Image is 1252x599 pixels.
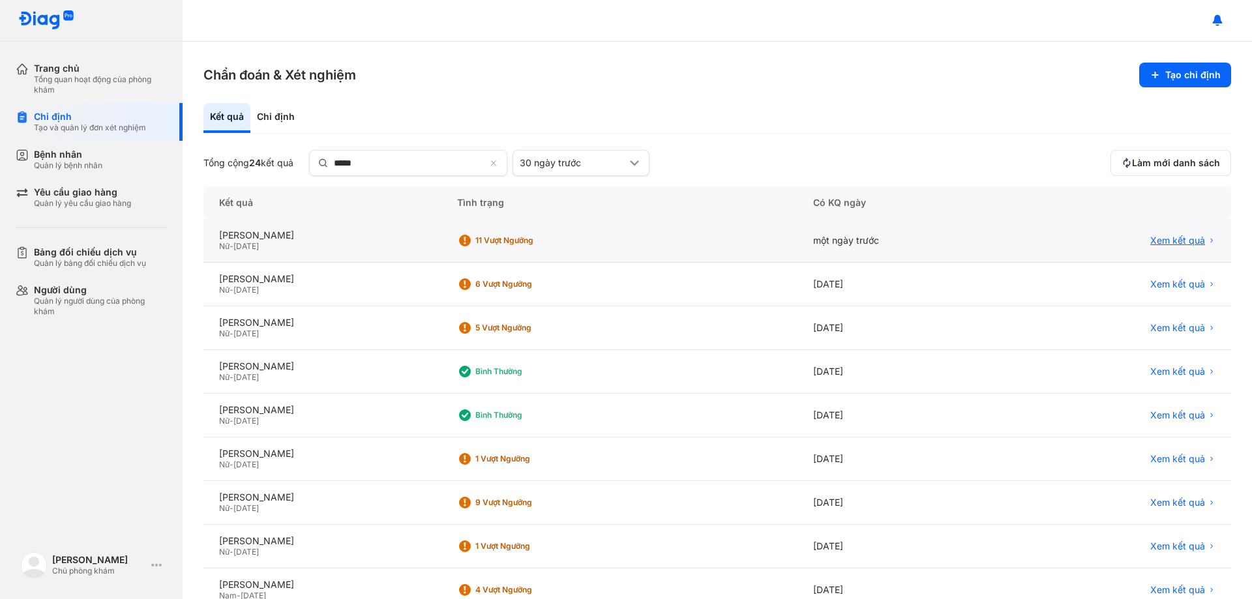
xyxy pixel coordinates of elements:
div: Quản lý người dùng của phòng khám [34,296,167,317]
span: Xem kết quả [1150,235,1205,246]
div: [DATE] [797,481,1015,525]
div: [PERSON_NAME] [219,317,426,329]
div: Chỉ định [34,111,146,123]
span: [DATE] [233,372,259,382]
div: Tạo và quản lý đơn xét nghiệm [34,123,146,133]
span: [DATE] [233,503,259,513]
div: [DATE] [797,525,1015,568]
span: Xem kết quả [1150,453,1205,465]
span: Nữ [219,241,230,251]
span: Xem kết quả [1150,322,1205,334]
div: Yêu cầu giao hàng [34,186,131,198]
div: [PERSON_NAME] [219,579,426,591]
div: Bảng đối chiếu dịch vụ [34,246,146,258]
div: [DATE] [797,437,1015,481]
span: Xem kết quả [1150,540,1205,552]
div: Bình thường [475,366,580,377]
span: Nữ [219,285,230,295]
div: Có KQ ngày [797,186,1015,219]
span: Nữ [219,547,230,557]
div: Quản lý bệnh nhân [34,160,102,171]
div: Kết quả [203,103,250,133]
span: 24 [249,157,261,168]
div: Trang chủ [34,63,167,74]
span: Làm mới danh sách [1132,157,1220,169]
span: - [230,547,233,557]
span: Xem kết quả [1150,584,1205,596]
img: logo [21,552,47,578]
div: Bình thường [475,410,580,420]
div: [DATE] [797,306,1015,350]
div: Quản lý bảng đối chiếu dịch vụ [34,258,146,269]
div: [PERSON_NAME] [52,554,146,566]
div: [DATE] [797,394,1015,437]
div: [PERSON_NAME] [219,360,426,372]
div: Quản lý yêu cầu giao hàng [34,198,131,209]
span: [DATE] [233,241,259,251]
span: Xem kết quả [1150,278,1205,290]
div: Tổng quan hoạt động của phòng khám [34,74,167,95]
span: Nữ [219,416,230,426]
div: [PERSON_NAME] [219,491,426,503]
div: Chủ phòng khám [52,566,146,576]
div: Bệnh nhân [34,149,102,160]
img: logo [18,10,74,31]
div: Tổng cộng kết quả [203,157,293,169]
span: Xem kết quả [1150,366,1205,377]
div: Kết quả [203,186,441,219]
div: [PERSON_NAME] [219,448,426,460]
span: - [230,503,233,513]
div: Người dùng [34,284,167,296]
span: Nữ [219,329,230,338]
span: - [230,460,233,469]
div: Chỉ định [250,103,301,133]
div: 1 Vượt ngưỡng [475,541,580,551]
span: - [230,285,233,295]
button: Làm mới danh sách [1110,150,1231,176]
h3: Chẩn đoán & Xét nghiệm [203,66,356,84]
span: [DATE] [233,329,259,338]
span: Nữ [219,503,230,513]
span: Xem kết quả [1150,409,1205,421]
div: [PERSON_NAME] [219,404,426,416]
div: 5 Vượt ngưỡng [475,323,580,333]
div: 4 Vượt ngưỡng [475,585,580,595]
span: - [230,416,233,426]
div: 11 Vượt ngưỡng [475,235,580,246]
span: [DATE] [233,547,259,557]
span: - [230,329,233,338]
span: - [230,372,233,382]
span: [DATE] [233,285,259,295]
div: 30 ngày trước [520,157,627,169]
span: Nữ [219,372,230,382]
span: - [230,241,233,251]
div: 6 Vượt ngưỡng [475,279,580,289]
div: [DATE] [797,350,1015,394]
span: Xem kết quả [1150,497,1205,508]
div: [PERSON_NAME] [219,229,426,241]
div: [DATE] [797,263,1015,306]
button: Tạo chỉ định [1139,63,1231,87]
div: [PERSON_NAME] [219,535,426,547]
div: 9 Vượt ngưỡng [475,497,580,508]
div: một ngày trước [797,219,1015,263]
span: [DATE] [233,416,259,426]
div: 1 Vượt ngưỡng [475,454,580,464]
span: [DATE] [233,460,259,469]
div: Tình trạng [441,186,797,219]
div: [PERSON_NAME] [219,273,426,285]
span: Nữ [219,460,230,469]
